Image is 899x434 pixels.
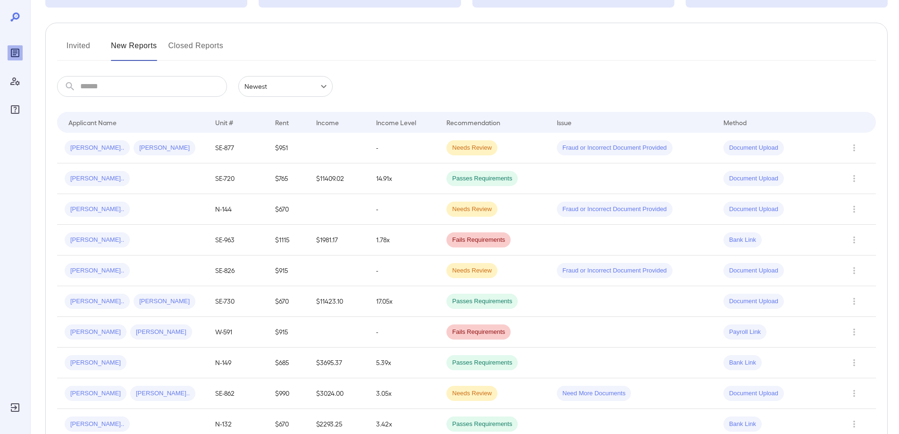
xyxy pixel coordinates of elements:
button: Row Actions [847,202,862,217]
td: 1.78x [369,225,439,255]
td: $11423.10 [309,286,369,317]
span: Document Upload [723,297,784,306]
button: Row Actions [847,386,862,401]
span: Bank Link [723,420,762,429]
span: Passes Requirements [446,297,518,306]
div: Income Level [376,117,416,128]
span: Document Upload [723,144,784,153]
td: - [369,255,439,286]
span: [PERSON_NAME].. [65,205,130,214]
td: $3024.00 [309,378,369,409]
td: $915 [268,255,309,286]
span: [PERSON_NAME] [65,328,126,337]
span: [PERSON_NAME].. [65,420,130,429]
span: Passes Requirements [446,174,518,183]
td: $1981.17 [309,225,369,255]
td: 14.91x [369,163,439,194]
td: $990 [268,378,309,409]
span: Bank Link [723,236,762,245]
td: N-149 [208,348,268,378]
span: Document Upload [723,389,784,398]
button: Invited [57,38,100,61]
span: Bank Link [723,358,762,367]
td: $670 [268,194,309,225]
td: $1115 [268,225,309,255]
span: Needs Review [446,205,497,214]
span: Payroll Link [723,328,766,337]
button: Row Actions [847,324,862,340]
span: [PERSON_NAME].. [65,236,130,245]
span: [PERSON_NAME] [65,389,126,398]
span: [PERSON_NAME].. [65,144,130,153]
span: Passes Requirements [446,358,518,367]
td: $915 [268,317,309,348]
td: - [369,133,439,163]
button: New Reports [111,38,157,61]
span: [PERSON_NAME] [134,297,195,306]
div: Applicant Name [68,117,117,128]
span: Document Upload [723,174,784,183]
span: Fraud or Incorrect Document Provided [557,266,672,275]
span: Fails Requirements [446,328,511,337]
span: Needs Review [446,389,497,398]
div: Manage Users [8,74,23,89]
td: $3695.37 [309,348,369,378]
td: N-144 [208,194,268,225]
span: Need More Documents [557,389,631,398]
div: Reports [8,45,23,60]
td: W-591 [208,317,268,348]
td: SE-963 [208,225,268,255]
td: SE-720 [208,163,268,194]
td: - [369,317,439,348]
span: [PERSON_NAME].. [65,174,130,183]
span: Fraud or Incorrect Document Provided [557,144,672,153]
div: Unit # [215,117,233,128]
td: $765 [268,163,309,194]
span: [PERSON_NAME].. [130,389,195,398]
button: Row Actions [847,294,862,309]
span: Document Upload [723,266,784,275]
span: Fails Requirements [446,236,511,245]
td: SE-730 [208,286,268,317]
button: Row Actions [847,355,862,370]
div: Income [316,117,339,128]
span: Needs Review [446,266,497,275]
div: Method [723,117,747,128]
td: SE-877 [208,133,268,163]
td: $951 [268,133,309,163]
td: $11409.02 [309,163,369,194]
div: Rent [275,117,290,128]
button: Row Actions [847,263,862,278]
div: Log Out [8,400,23,415]
td: $670 [268,286,309,317]
td: SE-826 [208,255,268,286]
button: Row Actions [847,140,862,155]
span: [PERSON_NAME] [134,144,195,153]
span: [PERSON_NAME] [130,328,192,337]
button: Closed Reports [168,38,224,61]
div: Issue [557,117,572,128]
button: Row Actions [847,171,862,186]
td: SE-862 [208,378,268,409]
td: 5.39x [369,348,439,378]
span: Fraud or Incorrect Document Provided [557,205,672,214]
span: [PERSON_NAME].. [65,297,130,306]
div: Recommendation [446,117,500,128]
button: Row Actions [847,417,862,432]
td: 17.05x [369,286,439,317]
span: [PERSON_NAME] [65,358,126,367]
span: Document Upload [723,205,784,214]
span: Needs Review [446,144,497,153]
td: 3.05x [369,378,439,409]
div: Newest [238,76,333,97]
td: $685 [268,348,309,378]
div: FAQ [8,102,23,117]
td: - [369,194,439,225]
button: Row Actions [847,232,862,247]
span: [PERSON_NAME].. [65,266,130,275]
span: Passes Requirements [446,420,518,429]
